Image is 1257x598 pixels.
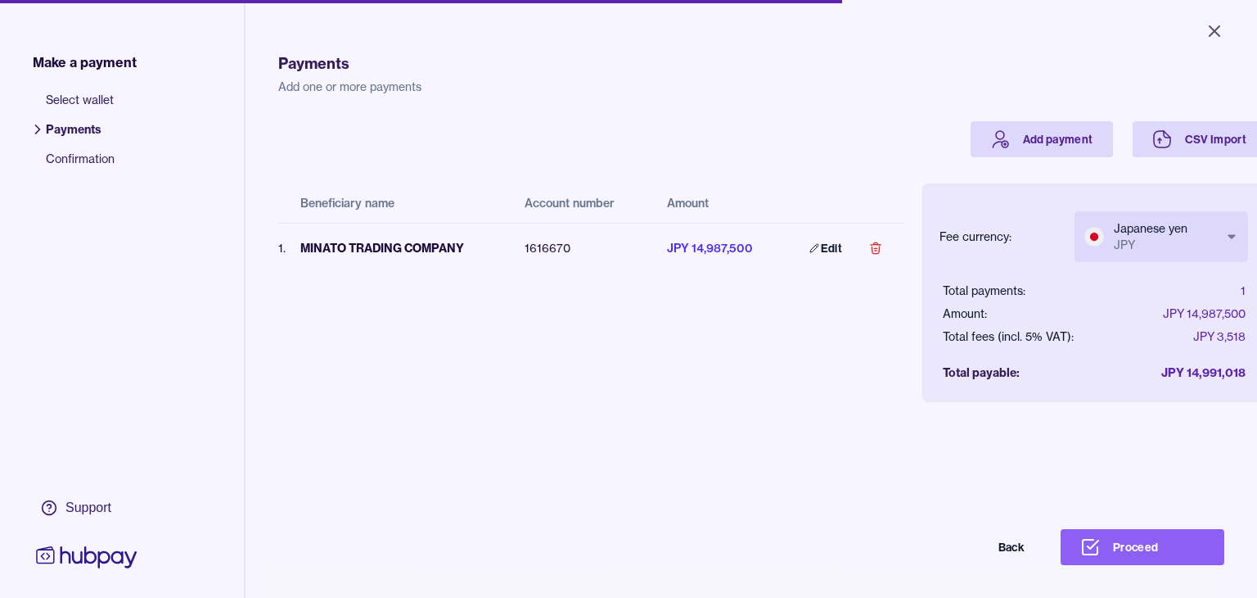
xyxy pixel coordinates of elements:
[654,223,777,273] td: JPY 14,987,500
[33,52,137,72] span: Make a payment
[1163,306,1246,322] div: JPY 14,987,500
[46,151,115,180] span: Confirmation
[287,183,511,223] th: Beneficiary name
[1161,365,1246,381] div: JPY 14,991,018
[654,183,777,223] th: Amount
[287,223,511,273] td: MINATO TRADING COMPANY
[939,229,1011,245] div: Fee currency:
[1241,283,1246,299] div: 1
[943,328,1074,345] div: Total fees (incl. 5% VAT):
[278,223,287,273] td: 1 .
[943,306,987,322] div: Amount:
[33,491,141,525] a: Support
[511,223,653,273] td: 1616670
[511,183,653,223] th: Account number
[65,499,111,517] div: Support
[943,283,1025,299] div: Total payments:
[46,92,115,121] span: Select wallet
[943,365,1020,381] div: Total payable:
[1185,13,1244,49] button: Close
[971,121,1113,157] a: Add payment
[1193,328,1246,345] div: JPY 3,518
[46,121,115,151] span: Payments
[790,230,862,266] a: Edit
[1061,529,1224,565] button: Proceed
[881,529,1044,565] button: Back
